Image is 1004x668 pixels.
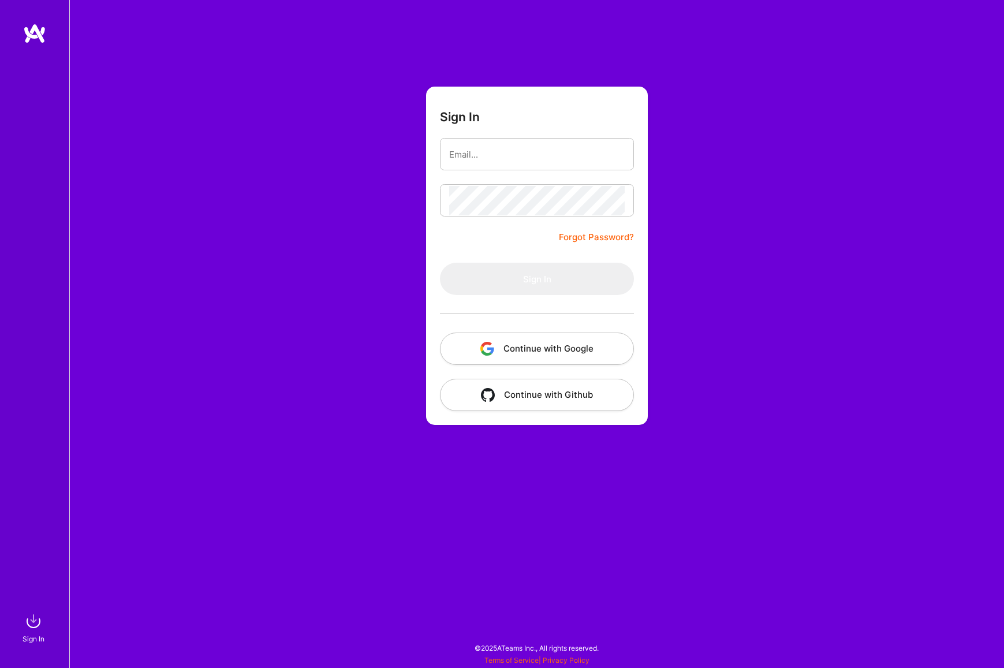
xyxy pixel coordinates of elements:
button: Sign In [440,263,634,295]
input: Email... [449,140,625,169]
button: Continue with Google [440,333,634,365]
img: icon [480,342,494,356]
img: logo [23,23,46,44]
div: © 2025 ATeams Inc., All rights reserved. [69,633,1004,662]
a: Forgot Password? [559,230,634,244]
img: sign in [22,610,45,633]
a: Terms of Service [484,656,539,665]
a: Privacy Policy [543,656,589,665]
img: icon [481,388,495,402]
h3: Sign In [440,110,480,124]
span: | [484,656,589,665]
div: Sign In [23,633,44,645]
button: Continue with Github [440,379,634,411]
a: sign inSign In [24,610,45,645]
